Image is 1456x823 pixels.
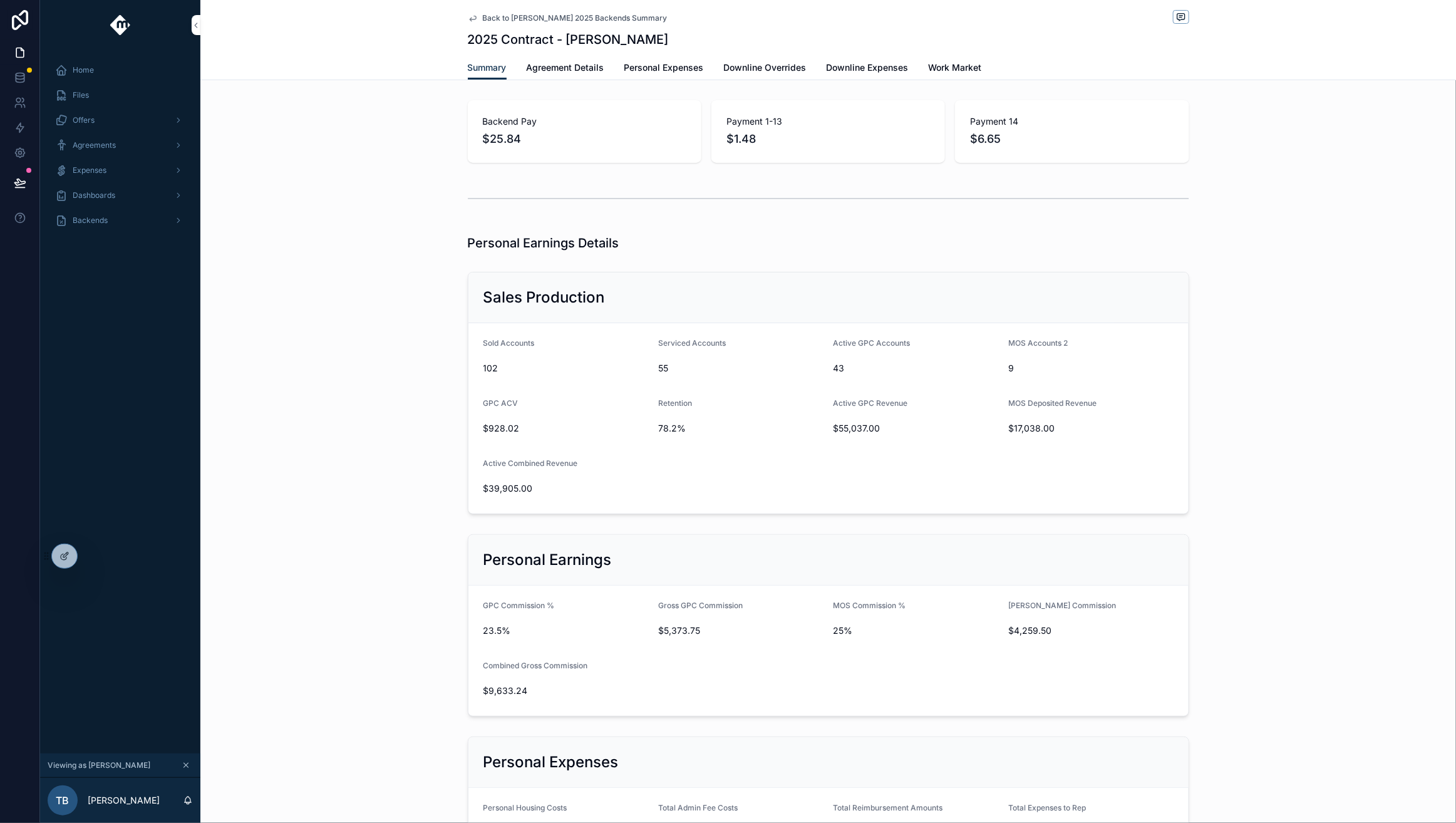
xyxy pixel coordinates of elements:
span: $9,633.24 [483,685,649,697]
span: Total Admin Fee Costs [658,803,738,812]
h1: 2025 Contract - [PERSON_NAME] [468,31,669,48]
span: 55 [658,362,824,375]
span: $928.02 [483,422,649,435]
span: Work Market [929,61,982,74]
span: Back to [PERSON_NAME] 2025 Backends Summary [483,13,668,23]
a: Personal Expenses [624,56,704,81]
span: MOS Deposited Revenue [1008,398,1097,408]
a: Dashboards [48,184,193,207]
div: scrollable content [40,50,200,248]
span: GPC Commission % [483,601,555,610]
span: 78.2% [658,422,824,435]
span: 102 [483,362,649,375]
span: Home [73,65,94,75]
span: Downline Overrides [724,61,807,74]
span: Active GPC Revenue [834,398,908,408]
span: Agreement Details [527,61,604,74]
span: 9 [1008,362,1174,375]
a: Expenses [48,159,193,182]
a: Downline Overrides [724,56,807,81]
span: [PERSON_NAME] Commission [1008,601,1116,610]
span: Total Expenses to Rep [1008,803,1086,812]
a: Work Market [929,56,982,81]
a: Backends [48,209,193,232]
span: 25% [834,624,999,637]
span: Agreements [73,140,116,150]
span: $39,905.00 [483,482,649,495]
span: Retention [658,398,692,408]
span: Payment 14 [970,115,1174,128]
span: Backends [73,215,108,225]
span: Downline Expenses [827,61,909,74]
span: $1.48 [726,130,930,148]
span: TB [56,793,70,808]
a: Offers [48,109,193,132]
span: GPC ACV [483,398,519,408]
span: Personal Housing Costs [483,803,567,812]
h2: Personal Expenses [483,752,619,772]
span: Sold Accounts [483,338,535,348]
a: Home [48,59,193,81]
span: Expenses [73,165,106,175]
a: Files [48,84,193,106]
span: $25.84 [483,130,686,148]
h1: Personal Earnings Details [468,234,619,252]
a: Back to [PERSON_NAME] 2025 Backends Summary [468,13,668,23]
a: Downline Expenses [827,56,909,81]
span: Dashboards [73,190,115,200]
span: Payment 1-13 [726,115,930,128]
h2: Sales Production [483,287,605,308]
span: $4,259.50 [1008,624,1174,637]
span: Viewing as [PERSON_NAME] [48,760,150,770]
span: Personal Expenses [624,61,704,74]
span: $17,038.00 [1008,422,1174,435]
span: Files [73,90,89,100]
span: Summary [468,61,507,74]
p: [PERSON_NAME] [88,794,160,807]
span: 23.5% [483,624,649,637]
span: MOS Accounts 2 [1008,338,1068,348]
span: $6.65 [970,130,1174,148]
span: Active Combined Revenue [483,458,578,468]
h2: Personal Earnings [483,550,612,570]
span: $5,373.75 [658,624,824,637]
a: Agreement Details [527,56,604,81]
img: App logo [110,15,131,35]
a: Agreements [48,134,193,157]
span: 43 [834,362,999,375]
span: Backend Pay [483,115,686,128]
span: Serviced Accounts [658,338,726,348]
span: Offers [73,115,95,125]
span: Combined Gross Commission [483,661,588,670]
span: MOS Commission % [834,601,906,610]
span: $55,037.00 [834,422,999,435]
a: Summary [468,56,507,80]
span: Gross GPC Commission [658,601,743,610]
span: Active GPC Accounts [834,338,911,348]
span: Total Reimbursement Amounts [834,803,943,812]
